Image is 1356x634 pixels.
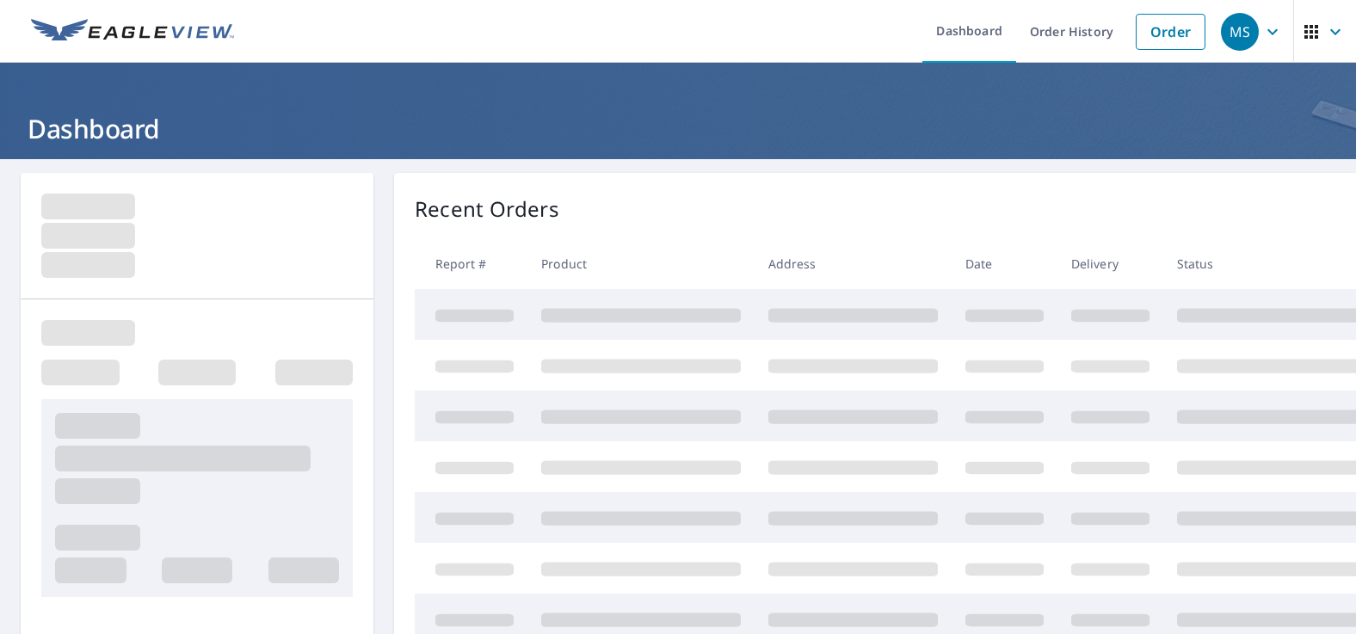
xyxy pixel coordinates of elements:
[755,238,952,289] th: Address
[1221,13,1259,51] div: MS
[415,238,527,289] th: Report #
[527,238,755,289] th: Product
[21,111,1335,146] h1: Dashboard
[1057,238,1163,289] th: Delivery
[952,238,1057,289] th: Date
[31,19,234,45] img: EV Logo
[1136,14,1205,50] a: Order
[415,194,559,225] p: Recent Orders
